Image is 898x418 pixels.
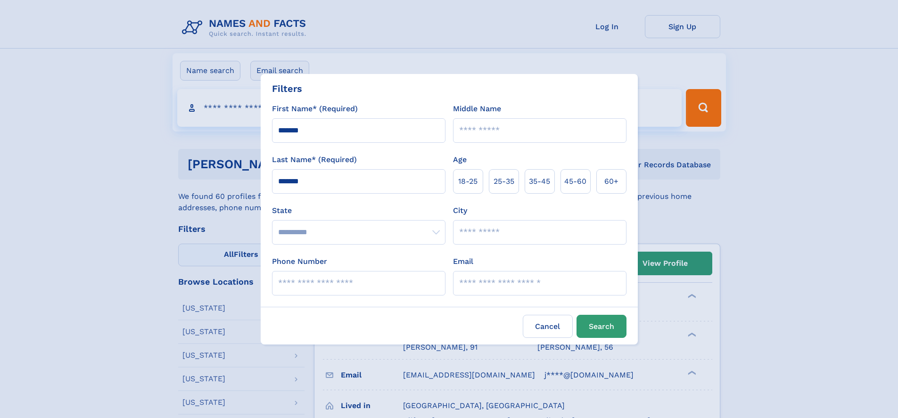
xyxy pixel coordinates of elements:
button: Search [577,315,626,338]
label: State [272,205,445,216]
span: 25‑35 [494,176,514,187]
label: First Name* (Required) [272,103,358,115]
label: Cancel [523,315,573,338]
span: 45‑60 [564,176,586,187]
label: Age [453,154,467,165]
label: Last Name* (Required) [272,154,357,165]
label: Email [453,256,473,267]
label: City [453,205,467,216]
div: Filters [272,82,302,96]
label: Phone Number [272,256,327,267]
span: 18‑25 [458,176,478,187]
span: 35‑45 [529,176,550,187]
label: Middle Name [453,103,501,115]
span: 60+ [604,176,618,187]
